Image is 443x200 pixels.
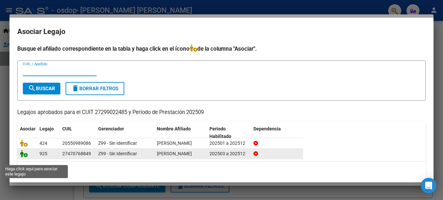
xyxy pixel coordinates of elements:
span: SWIRIDO FANDI JEREMIAS [157,141,192,146]
h2: Asociar Legajo [17,25,426,38]
datatable-header-cell: Gerenciador [96,122,154,143]
h4: Busque el afiliado correspondiente en la tabla y haga click en el ícono de la columna "Asociar". [17,44,426,53]
datatable-header-cell: CUIL [60,122,96,143]
mat-icon: search [28,84,36,92]
datatable-header-cell: Periodo Habilitado [207,122,251,143]
span: Asociar [20,126,36,131]
p: Legajos aprobados para el CUIT 27299022485 y Período de Prestación 202509 [17,108,426,117]
datatable-header-cell: Asociar [17,122,37,143]
div: 27470768849 [62,150,91,158]
div: 202503 a 202512 [209,150,248,158]
div: 202501 a 202512 [209,140,248,147]
span: RUBIO LOLA [157,151,192,156]
span: Borrar Filtros [71,86,118,92]
datatable-header-cell: Nombre Afiliado [154,122,207,143]
button: Buscar [23,83,60,94]
span: 424 [39,141,47,146]
span: CUIL [62,126,72,131]
span: Legajo [39,126,54,131]
mat-icon: delete [71,84,79,92]
span: Periodo Habilitado [209,126,231,139]
div: 20550989086 [62,140,91,147]
div: Open Intercom Messenger [421,178,436,193]
datatable-header-cell: Dependencia [251,122,303,143]
div: 2 registros [17,162,426,178]
datatable-header-cell: Legajo [37,122,60,143]
span: Buscar [28,86,55,92]
span: Dependencia [253,126,281,131]
span: Gerenciador [98,126,124,131]
span: Z99 - Sin Identificar [98,141,137,146]
span: Nombre Afiliado [157,126,191,131]
span: Z99 - Sin Identificar [98,151,137,156]
button: Borrar Filtros [66,82,124,95]
span: 925 [39,151,47,156]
